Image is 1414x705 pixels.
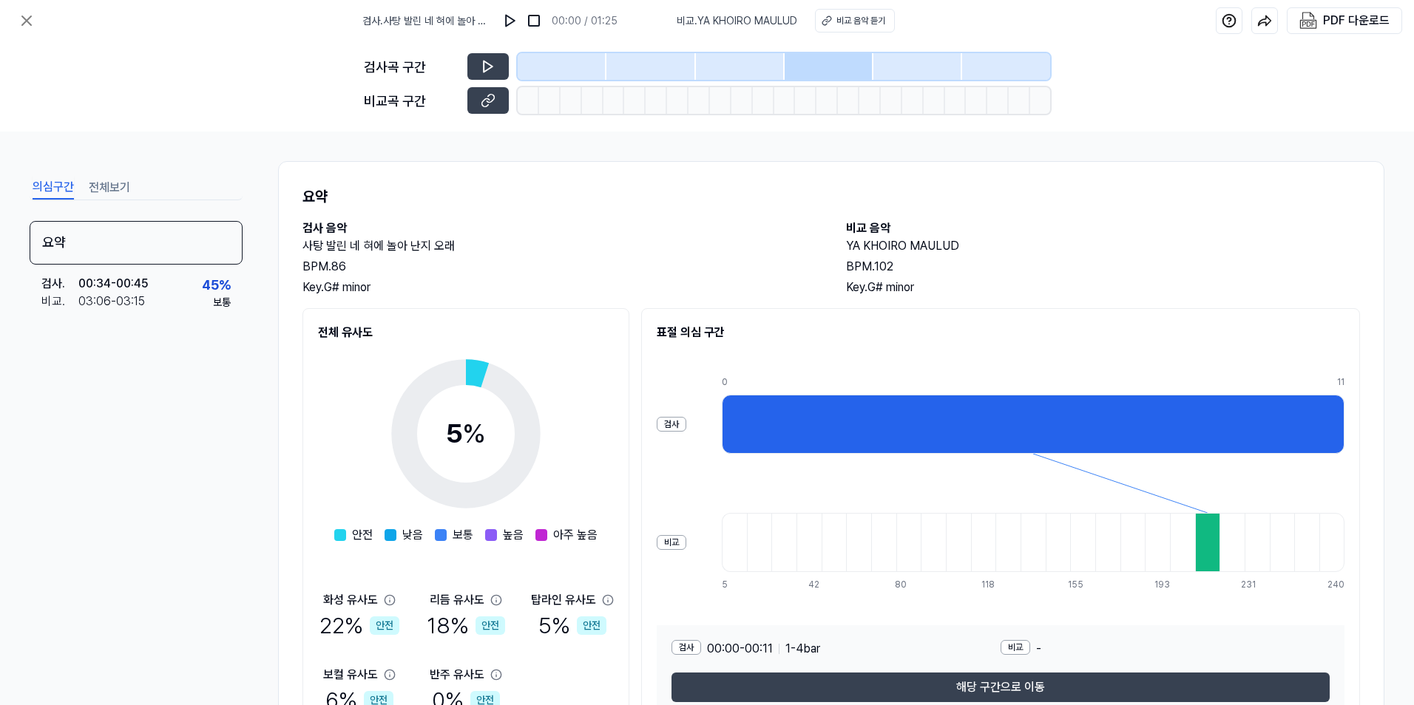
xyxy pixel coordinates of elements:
span: 00:00 - 00:11 [707,640,773,658]
h1: 요약 [302,185,1360,208]
div: 231 [1241,578,1266,591]
img: PDF Download [1299,12,1317,30]
img: help [1222,13,1237,28]
button: PDF 다운로드 [1296,8,1393,33]
h2: YA KHOIRO MAULUD [846,237,1360,255]
div: 안전 [577,616,606,635]
button: 해당 구간으로 이동 [672,672,1330,702]
div: 45 % [202,275,231,295]
button: 비교 음악 듣기 [815,9,895,33]
div: 155 [1068,578,1093,591]
h2: 검사 음악 [302,219,816,237]
div: Key. G# minor [846,279,1360,296]
div: 화성 유사도 [323,591,378,609]
div: 240 [1327,578,1344,591]
img: share [1257,13,1272,28]
div: 비교 [657,535,686,550]
div: PDF 다운로드 [1323,11,1390,30]
span: 보통 [453,526,473,544]
span: % [462,418,486,449]
span: 낮음 [402,526,423,544]
div: 반주 유사도 [430,666,484,684]
h2: 표절 의심 구간 [657,324,1344,341]
span: 안전 [352,526,373,544]
div: 탑라인 유사도 [531,591,596,609]
div: Key. G# minor [302,279,816,296]
span: 높음 [503,526,524,544]
div: 00:34 - 00:45 [78,275,148,293]
div: 검사 [657,417,686,432]
img: stop [527,13,541,28]
div: - [1001,640,1330,658]
div: 안전 [476,616,505,635]
div: 11 [1337,375,1344,389]
h2: 사탕 발린 네 혀에 놀아 난지 오래 [302,237,816,255]
div: BPM. 102 [846,258,1360,276]
div: 검사 . [41,275,78,293]
div: 5 % [538,609,606,642]
div: 비교곡 구간 [364,91,459,111]
div: 118 [981,578,1007,591]
span: 검사 . 사탕 발린 네 혀에 놀아 난지 오래 [362,13,493,29]
div: 18 % [427,609,505,642]
div: 22 % [319,609,399,642]
button: 전체보기 [89,176,130,200]
div: 리듬 유사도 [430,591,484,609]
div: 보컬 유사도 [323,666,378,684]
span: 비교 . YA KHOIRO MAULUD [677,13,797,29]
div: 5 [722,578,747,591]
div: 보통 [213,295,231,310]
div: 비교 . [41,293,78,310]
div: 검사 [672,640,701,655]
span: 아주 높음 [553,526,598,544]
div: 0 [722,375,1337,389]
div: 비교 음악 듣기 [836,14,885,27]
div: 80 [895,578,920,591]
button: 의심구간 [33,176,74,200]
img: play [503,13,518,28]
div: 검사곡 구간 [364,57,459,77]
div: 요약 [30,221,243,265]
h2: 비교 음악 [846,219,1360,237]
div: 비교 [1001,640,1030,655]
span: 1 - 4 bar [785,640,820,658]
div: 42 [808,578,833,591]
div: 5 [446,414,486,454]
div: 03:06 - 03:15 [78,293,145,310]
div: BPM. 86 [302,258,816,276]
div: 안전 [370,616,399,635]
h2: 전체 유사도 [318,324,614,341]
div: 00:00 / 01:25 [552,13,618,29]
div: 193 [1154,578,1180,591]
